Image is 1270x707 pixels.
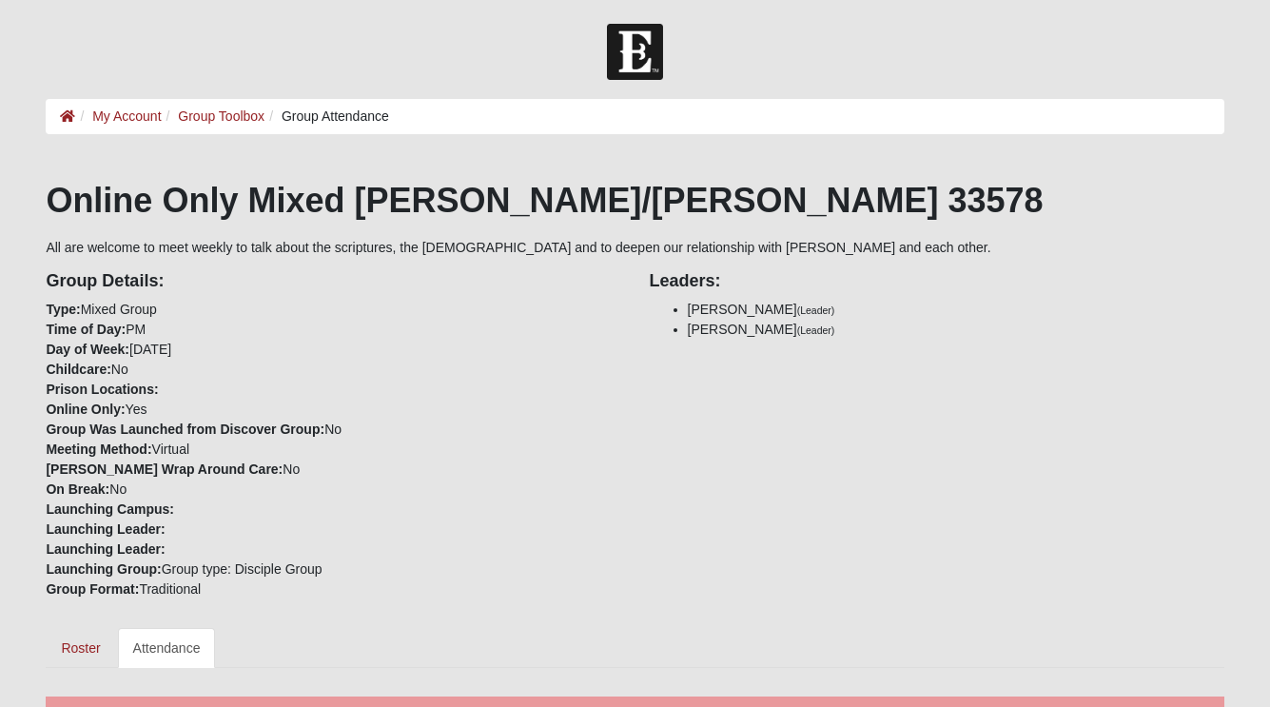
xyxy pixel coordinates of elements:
div: Mixed Group PM [DATE] No Yes No Virtual No No Group type: Disciple Group Traditional [31,258,635,599]
li: [PERSON_NAME] [688,300,1224,320]
strong: On Break: [46,481,109,497]
strong: Launching Group: [46,561,161,577]
li: Group Attendance [264,107,389,127]
strong: Group Was Launched from Discover Group: [46,422,324,437]
strong: Meeting Method: [46,442,151,457]
li: [PERSON_NAME] [688,320,1224,340]
a: My Account [92,108,161,124]
img: Church of Eleven22 Logo [607,24,663,80]
a: Roster [46,628,115,668]
small: (Leader) [797,304,835,316]
strong: Launching Leader: [46,541,165,557]
strong: [PERSON_NAME] Wrap Around Care: [46,462,283,477]
h1: Online Only Mixed [PERSON_NAME]/[PERSON_NAME] 33578 [46,180,1223,221]
strong: Prison Locations: [46,382,158,397]
strong: Launching Leader: [46,521,165,537]
strong: Type: [46,302,80,317]
strong: Online Only: [46,402,125,417]
h4: Leaders: [650,271,1224,292]
h4: Group Details: [46,271,620,292]
div: All are welcome to meet weekly to talk about the scriptures, the [DEMOGRAPHIC_DATA] and to deepen... [46,180,1223,668]
strong: Day of Week: [46,342,129,357]
a: Attendance [118,628,216,668]
strong: Time of Day: [46,322,126,337]
strong: Launching Campus: [46,501,174,517]
strong: Group Format: [46,581,139,597]
strong: Childcare: [46,362,110,377]
small: (Leader) [797,324,835,336]
a: Group Toolbox [178,108,264,124]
